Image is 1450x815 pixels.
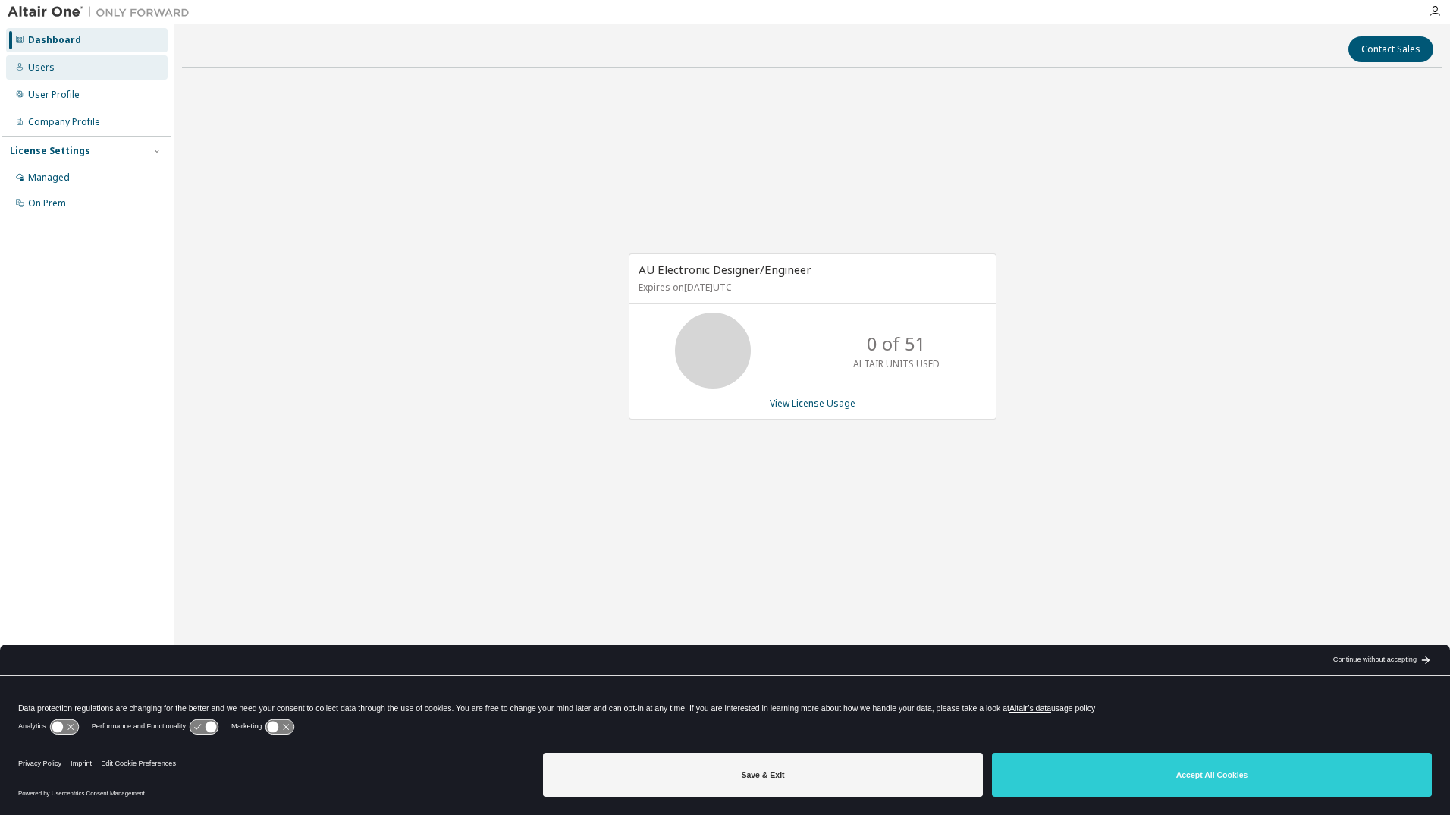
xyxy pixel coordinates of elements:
div: License Settings [10,145,90,157]
div: User Profile [28,89,80,101]
div: Users [28,61,55,74]
div: Managed [28,171,70,184]
p: Expires on [DATE] UTC [639,281,983,294]
div: Dashboard [28,34,81,46]
p: 0 of 51 [867,331,926,357]
img: Altair One [8,5,197,20]
p: ALTAIR UNITS USED [853,357,940,370]
a: View License Usage [770,397,855,410]
span: AU Electronic Designer/Engineer [639,262,811,277]
div: On Prem [28,197,66,209]
button: Contact Sales [1348,36,1433,62]
div: Company Profile [28,116,100,128]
